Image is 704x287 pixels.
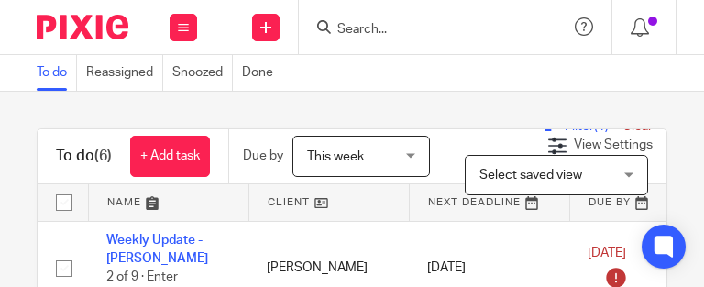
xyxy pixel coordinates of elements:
span: This week [307,150,364,163]
a: To do [37,55,77,91]
a: Snoozed [172,55,233,91]
a: Weekly Update - [PERSON_NAME] [106,234,208,265]
a: Clear [622,120,653,133]
span: (6) [94,149,112,163]
h1: To do [56,147,112,166]
span: View Settings [574,138,653,151]
img: Pixie [37,15,128,39]
p: Due by [243,147,283,165]
a: Done [242,55,282,91]
span: Select saved view [479,169,582,182]
span: [DATE] [588,247,626,259]
span: (1) [594,120,609,133]
a: + Add task [130,136,210,177]
span: Filter [565,120,622,133]
input: Search [335,22,500,39]
a: Reassigned [86,55,163,91]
